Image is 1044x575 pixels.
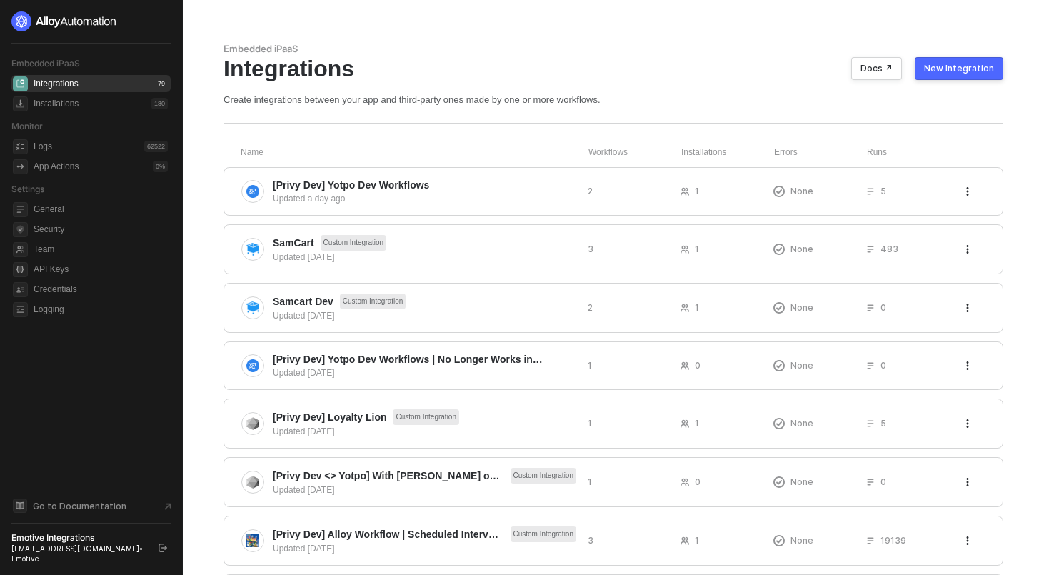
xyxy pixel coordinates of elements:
span: security [13,222,28,237]
span: icon-list [866,361,875,370]
span: Custom Integration [393,409,459,425]
span: 1 [695,417,699,429]
div: 180 [151,98,168,109]
span: icon-list [866,245,875,254]
span: [Privy Dev] Loyalty Lion [273,410,386,424]
img: integration-icon [246,359,259,372]
span: Security [34,221,168,238]
span: 483 [880,243,898,255]
div: Embedded iPaaS [224,43,1003,55]
span: Custom Integration [511,526,577,542]
span: icon-list [866,419,875,428]
img: integration-icon [246,417,259,430]
div: Emotive Integrations [11,532,146,544]
span: credentials [13,282,28,297]
div: App Actions [34,161,79,173]
div: Updated [DATE] [273,425,576,438]
span: None [790,185,813,197]
span: icon-exclamation [773,360,785,371]
span: integrations [13,76,28,91]
div: Errors [774,146,867,159]
span: icon-threedots [963,478,972,486]
span: [Privy Dev <> Yotpo] With [PERSON_NAME] on Call [DATE] [273,469,504,483]
span: Embedded iPaaS [11,58,80,69]
img: integration-icon [246,534,259,547]
span: icon-exclamation [773,302,785,314]
span: icon-threedots [963,419,972,428]
a: logo [11,11,171,31]
span: icon-app-actions [13,159,28,174]
img: logo [11,11,117,31]
button: New Integration [915,57,1003,80]
span: Logging [34,301,168,318]
span: team [13,242,28,257]
span: 0 [695,476,701,488]
span: icon-exclamation [773,186,785,197]
span: icon-threedots [963,187,972,196]
span: icon-users [681,478,689,486]
span: icon-list [866,187,875,196]
span: Samcart Dev [273,294,333,309]
span: installations [13,96,28,111]
span: 2 [588,301,593,314]
span: icon-list [866,304,875,312]
div: Updated [DATE] [273,484,576,496]
span: icon-list [866,478,875,486]
div: Workflows [588,146,681,159]
div: Installations [681,146,774,159]
div: Updated [DATE] [273,251,576,264]
a: Knowledge Base [11,497,171,514]
span: icon-logs [13,139,28,154]
span: 3 [588,534,593,546]
div: 79 [155,78,168,89]
span: Go to Documentation [33,500,126,512]
span: 1 [695,185,699,197]
span: logout [159,544,167,552]
span: None [790,476,813,488]
span: icon-exclamation [773,244,785,255]
span: [Privy Dev] Alloy Workflow | Scheduled Interval imitating Yotpo [273,527,504,541]
div: Logs [34,141,52,153]
span: 1 [588,417,592,429]
span: [Privy Dev] Yotpo Dev Workflows [273,178,429,192]
span: 1 [695,301,699,314]
span: icon-exclamation [773,535,785,546]
span: 0 [880,301,886,314]
div: Updated [DATE] [273,542,576,555]
span: 1 [695,534,699,546]
img: integration-icon [246,301,259,314]
span: icon-users [681,187,689,196]
span: 1 [695,243,699,255]
span: icon-threedots [963,361,972,370]
span: None [790,359,813,371]
span: None [790,243,813,255]
div: Integrations [34,78,79,90]
span: logging [13,302,28,317]
span: icon-threedots [963,245,972,254]
span: icon-users [681,536,689,545]
span: icon-exclamation [773,476,785,488]
img: integration-icon [246,476,259,489]
span: documentation [13,499,27,513]
span: Settings [11,184,44,194]
span: SamCart [273,236,314,250]
div: Integrations [224,55,1003,82]
span: document-arrow [161,499,175,514]
div: [EMAIL_ADDRESS][DOMAIN_NAME] • Emotive [11,544,146,564]
span: 3 [588,243,593,255]
span: icon-users [681,361,689,370]
div: Installations [34,98,79,110]
span: 0 [880,476,886,488]
span: icon-list [866,536,875,545]
span: 0 [695,359,701,371]
span: icon-users [681,304,689,312]
div: New Integration [924,63,994,74]
div: Updated a day ago [273,192,576,205]
span: 0 [880,359,886,371]
span: None [790,301,813,314]
span: 2 [588,185,593,197]
span: 5 [880,185,886,197]
span: 5 [880,417,886,429]
span: icon-users [681,419,689,428]
div: Docs ↗ [860,63,893,74]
